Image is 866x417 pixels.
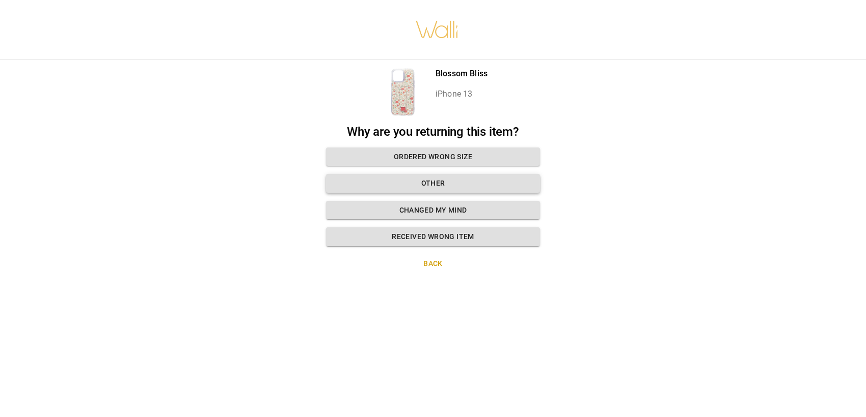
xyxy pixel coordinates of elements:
button: Other [326,174,540,193]
button: Back [326,254,540,273]
p: Blossom Bliss [436,68,488,80]
button: Received wrong item [326,227,540,246]
button: Changed my mind [326,201,540,220]
button: Ordered wrong size [326,147,540,166]
img: walli-inc.myshopify.com [415,8,459,51]
p: iPhone 13 [436,88,488,100]
h2: Why are you returning this item? [326,125,540,139]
